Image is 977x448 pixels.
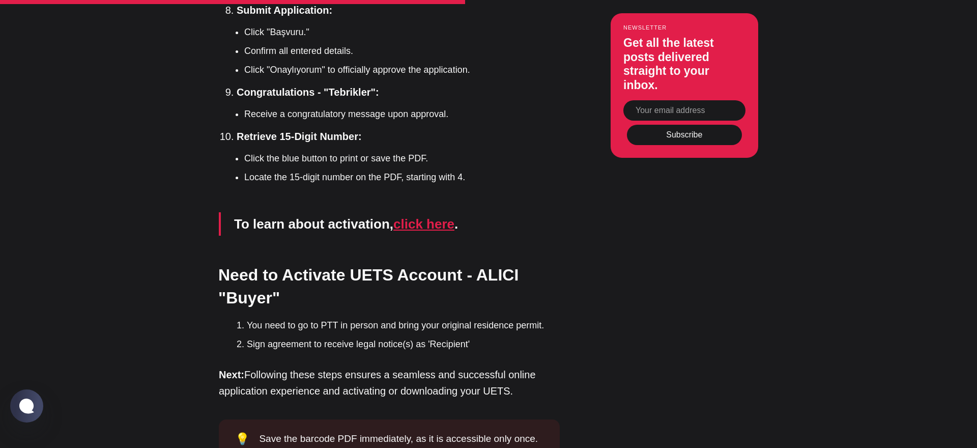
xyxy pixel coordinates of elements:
[219,369,244,380] strong: Next:
[244,152,560,165] li: Click the blue button to print or save the PDF.
[244,25,560,39] li: Click "Başvuru."
[623,36,745,92] h3: Get all the latest posts delivered straight to your inbox.
[244,44,560,58] li: Confirm all entered details.
[219,212,560,236] blockquote: To learn about activation, .
[247,338,560,351] li: Sign agreement to receive legal notice(s) as 'Recipient'
[219,367,560,399] p: Following these steps ensures a seamless and successful online application experience and activat...
[218,266,519,307] strong: Need to Activate UETS Account - ALICI "Buyer"
[247,319,560,332] li: You need to go to PTT in person and bring your original residence permit.
[627,125,742,145] button: Subscribe
[237,87,379,98] strong: Congratulations - "Tebrikler":
[237,131,362,142] strong: Retrieve 15-Digit Number:
[393,216,454,232] a: click here
[623,101,745,121] input: Your email address
[244,107,560,121] li: Receive a congratulatory message upon approval.
[623,24,745,31] small: Newsletter
[237,5,332,16] strong: Submit Application:
[244,63,560,77] li: Click "Onaylıyorum" to officially approve the application.
[244,171,560,184] li: Locate the 15-digit number on the PDF, starting with 4.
